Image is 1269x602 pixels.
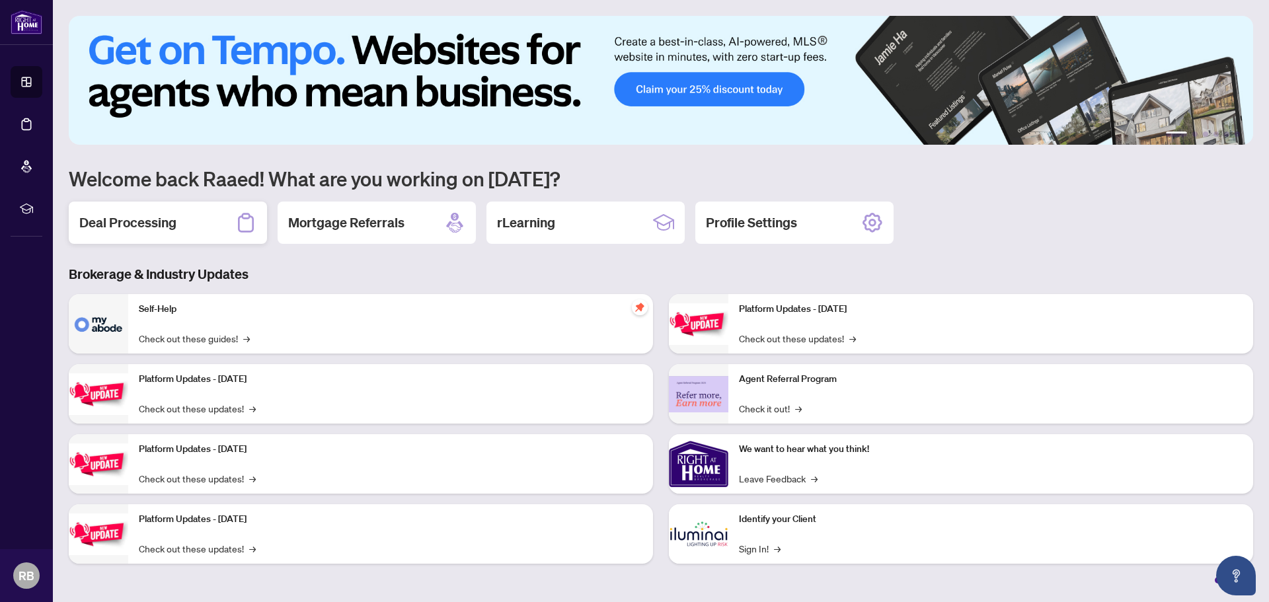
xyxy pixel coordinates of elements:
[69,373,128,415] img: Platform Updates - September 16, 2025
[139,372,642,387] p: Platform Updates - [DATE]
[1203,132,1208,137] button: 3
[739,541,781,556] a: Sign In!→
[849,331,856,346] span: →
[739,302,1243,317] p: Platform Updates - [DATE]
[69,443,128,485] img: Platform Updates - July 21, 2025
[19,566,34,585] span: RB
[139,442,642,457] p: Platform Updates - [DATE]
[739,372,1243,387] p: Agent Referral Program
[811,471,818,486] span: →
[79,213,176,232] h2: Deal Processing
[706,213,797,232] h2: Profile Settings
[1216,556,1256,595] button: Open asap
[795,401,802,416] span: →
[669,504,728,564] img: Identify your Client
[632,299,648,315] span: pushpin
[1224,132,1229,137] button: 5
[1235,132,1240,137] button: 6
[739,331,856,346] a: Check out these updates!→
[497,213,555,232] h2: rLearning
[139,401,256,416] a: Check out these updates!→
[243,331,250,346] span: →
[69,513,128,555] img: Platform Updates - July 8, 2025
[139,541,256,556] a: Check out these updates!→
[669,303,728,345] img: Platform Updates - June 23, 2025
[739,471,818,486] a: Leave Feedback→
[139,512,642,527] p: Platform Updates - [DATE]
[11,10,42,34] img: logo
[249,541,256,556] span: →
[739,401,802,416] a: Check it out!→
[1213,132,1219,137] button: 4
[69,166,1253,191] h1: Welcome back Raaed! What are you working on [DATE]?
[774,541,781,556] span: →
[249,401,256,416] span: →
[249,471,256,486] span: →
[669,434,728,494] img: We want to hear what you think!
[669,376,728,412] img: Agent Referral Program
[139,331,250,346] a: Check out these guides!→
[739,442,1243,457] p: We want to hear what you think!
[288,213,404,232] h2: Mortgage Referrals
[1192,132,1198,137] button: 2
[69,265,1253,283] h3: Brokerage & Industry Updates
[139,471,256,486] a: Check out these updates!→
[739,512,1243,527] p: Identify your Client
[139,302,642,317] p: Self-Help
[69,16,1253,145] img: Slide 0
[1166,132,1187,137] button: 1
[69,294,128,354] img: Self-Help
